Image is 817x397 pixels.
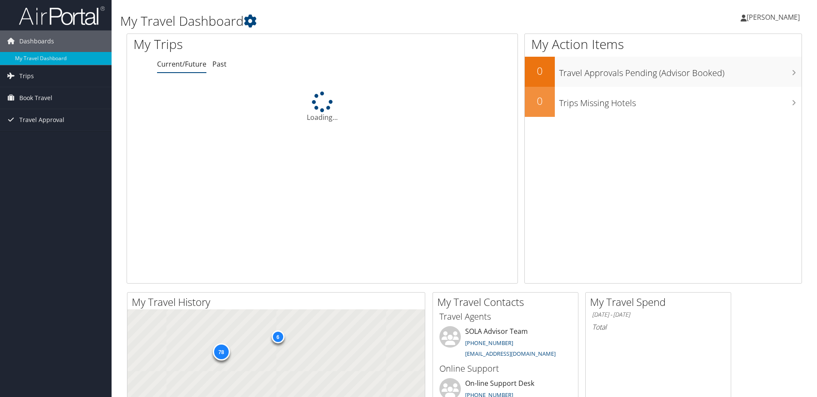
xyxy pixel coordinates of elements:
[525,35,802,53] h1: My Action Items
[212,59,227,69] a: Past
[741,4,808,30] a: [PERSON_NAME]
[212,343,230,360] div: 78
[525,94,555,108] h2: 0
[19,109,64,131] span: Travel Approval
[437,295,578,309] h2: My Travel Contacts
[19,87,52,109] span: Book Travel
[133,35,348,53] h1: My Trips
[19,31,54,52] span: Dashboards
[592,311,724,319] h6: [DATE] - [DATE]
[19,65,34,87] span: Trips
[592,322,724,332] h6: Total
[559,63,802,79] h3: Travel Approvals Pending (Advisor Booked)
[439,311,572,323] h3: Travel Agents
[127,92,517,122] div: Loading...
[590,295,731,309] h2: My Travel Spend
[559,93,802,109] h3: Trips Missing Hotels
[525,57,802,87] a: 0Travel Approvals Pending (Advisor Booked)
[525,64,555,78] h2: 0
[157,59,206,69] a: Current/Future
[132,295,425,309] h2: My Travel History
[19,6,105,26] img: airportal-logo.png
[525,87,802,117] a: 0Trips Missing Hotels
[747,12,800,22] span: [PERSON_NAME]
[120,12,579,30] h1: My Travel Dashboard
[465,350,556,357] a: [EMAIL_ADDRESS][DOMAIN_NAME]
[271,330,284,343] div: 6
[439,363,572,375] h3: Online Support
[435,326,576,361] li: SOLA Advisor Team
[465,339,513,347] a: [PHONE_NUMBER]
